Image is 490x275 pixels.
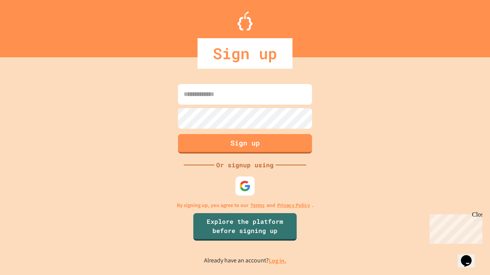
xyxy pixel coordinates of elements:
[204,256,286,265] p: Already have an account?
[214,160,276,170] div: Or signup using
[426,211,482,244] iframe: chat widget
[177,201,314,209] p: By signing up, you agree to our and .
[193,213,297,241] a: Explore the platform before signing up
[198,38,292,69] div: Sign up
[239,180,251,192] img: google-icon.svg
[269,257,286,265] a: Log in.
[250,201,265,209] a: Terms
[178,134,312,154] button: Sign up
[277,201,310,209] a: Privacy Policy
[458,244,482,267] iframe: chat widget
[3,3,53,49] div: Chat with us now!Close
[237,11,253,31] img: Logo.svg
